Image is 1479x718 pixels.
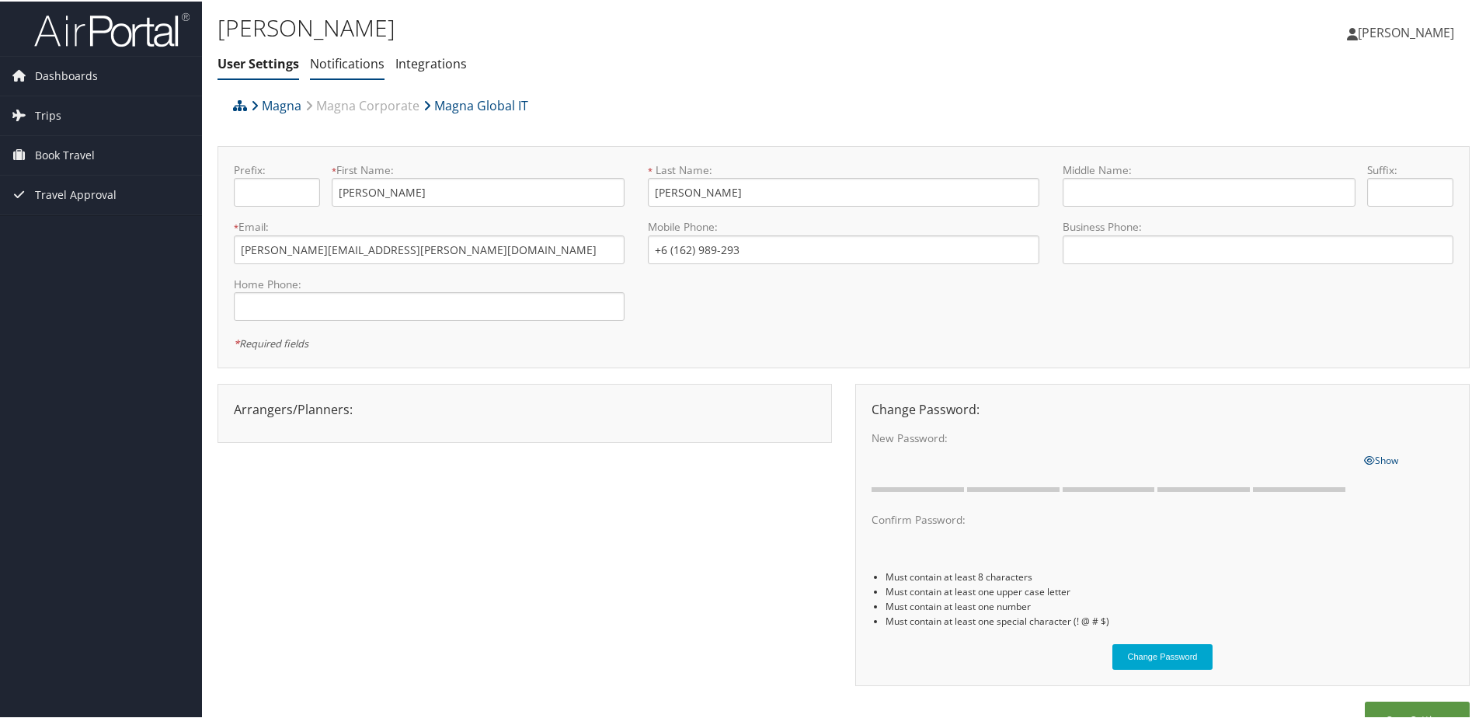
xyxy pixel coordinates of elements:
label: First Name: [332,161,625,176]
li: Must contain at least 8 characters [886,568,1453,583]
label: Middle Name: [1063,161,1355,176]
a: Notifications [310,54,385,71]
label: Confirm Password: [872,511,1352,526]
a: User Settings [217,54,299,71]
div: Arrangers/Planners: [222,399,827,417]
span: Travel Approval [35,174,117,213]
a: Show [1364,449,1398,466]
div: Change Password: [860,399,1465,417]
label: Home Phone: [234,275,625,291]
img: airportal-logo.png [34,10,190,47]
button: Change Password [1112,643,1213,668]
span: [PERSON_NAME] [1358,23,1454,40]
em: Required fields [234,335,308,349]
li: Must contain at least one upper case letter [886,583,1453,598]
span: Show [1364,452,1398,465]
a: [PERSON_NAME] [1347,8,1470,54]
label: Prefix: [234,161,320,176]
a: Magna Corporate [305,89,419,120]
a: Integrations [395,54,467,71]
li: Must contain at least one special character (! @ # $) [886,612,1453,627]
h1: [PERSON_NAME] [217,10,1053,43]
a: Magna Global IT [423,89,528,120]
label: Email: [234,218,625,233]
li: Must contain at least one number [886,598,1453,612]
label: New Password: [872,429,1352,444]
span: Dashboards [35,55,98,94]
a: Magna [251,89,301,120]
span: Trips [35,95,61,134]
label: Last Name: [648,161,1039,176]
span: Book Travel [35,134,95,173]
label: Mobile Phone: [648,218,1039,233]
label: Business Phone: [1063,218,1453,233]
label: Suffix: [1367,161,1453,176]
